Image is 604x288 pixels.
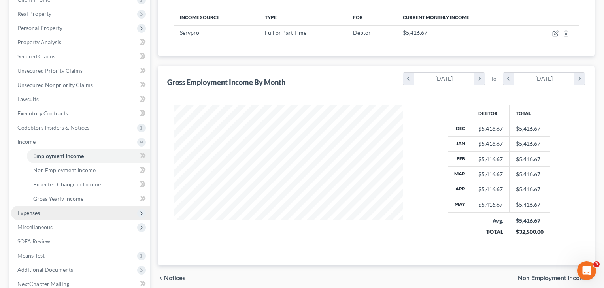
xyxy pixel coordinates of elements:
[491,75,496,83] span: to
[33,181,101,188] span: Expected Change in Income
[27,163,150,177] a: Non Employment Income
[353,14,363,20] span: For
[474,73,485,85] i: chevron_right
[448,151,472,166] th: Feb
[448,167,472,182] th: Mar
[11,78,150,92] a: Unsecured Nonpriority Claims
[510,197,550,212] td: $5,416.67
[180,14,219,20] span: Income Source
[11,234,150,248] a: SOFA Review
[17,224,53,230] span: Miscellaneous
[180,29,199,36] span: Servpro
[27,149,150,163] a: Employment Income
[11,35,150,49] a: Property Analysis
[164,275,186,281] span: Notices
[510,105,550,121] th: Total
[11,64,150,78] a: Unsecured Priority Claims
[510,121,550,136] td: $5,416.67
[478,140,503,148] div: $5,416.67
[17,10,51,17] span: Real Property
[472,105,510,121] th: Debtor
[17,238,50,245] span: SOFA Review
[503,73,514,85] i: chevron_left
[17,96,39,102] span: Lawsuits
[577,261,596,280] iframe: Intercom live chat
[17,53,55,60] span: Secured Claims
[448,121,472,136] th: Dec
[158,275,164,281] i: chevron_left
[478,217,503,225] div: Avg.
[11,92,150,106] a: Lawsuits
[17,67,83,74] span: Unsecured Priority Claims
[27,192,150,206] a: Gross Yearly Income
[265,29,306,36] span: Full or Part Time
[27,177,150,192] a: Expected Change in Income
[17,124,89,131] span: Codebtors Insiders & Notices
[574,73,585,85] i: chevron_right
[17,209,40,216] span: Expenses
[448,197,472,212] th: May
[403,73,414,85] i: chevron_left
[265,14,277,20] span: Type
[17,252,45,259] span: Means Test
[33,152,84,159] span: Employment Income
[403,29,427,36] span: $5,416.67
[510,136,550,151] td: $5,416.67
[510,151,550,166] td: $5,416.67
[17,24,62,31] span: Personal Property
[478,170,503,178] div: $5,416.67
[516,228,544,236] div: $32,500.00
[17,81,93,88] span: Unsecured Nonpriority Claims
[448,182,472,197] th: Apr
[516,217,544,225] div: $5,416.67
[414,73,474,85] div: [DATE]
[17,266,73,273] span: Additional Documents
[518,275,588,281] span: Non Employment Income
[11,49,150,64] a: Secured Claims
[17,39,61,45] span: Property Analysis
[17,110,68,117] span: Executory Contracts
[33,195,83,202] span: Gross Yearly Income
[593,261,600,267] span: 3
[478,185,503,193] div: $5,416.67
[448,136,472,151] th: Jan
[478,201,503,209] div: $5,416.67
[514,73,574,85] div: [DATE]
[478,125,503,133] div: $5,416.67
[167,77,285,87] div: Gross Employment Income By Month
[510,182,550,197] td: $5,416.67
[158,275,186,281] button: chevron_left Notices
[33,167,96,173] span: Non Employment Income
[17,138,36,145] span: Income
[403,14,469,20] span: Current Monthly Income
[478,155,503,163] div: $5,416.67
[17,280,69,287] span: NextChapter Mailing
[11,106,150,120] a: Executory Contracts
[510,167,550,182] td: $5,416.67
[518,275,595,281] button: Non Employment Income chevron_right
[353,29,371,36] span: Debtor
[478,228,503,236] div: TOTAL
